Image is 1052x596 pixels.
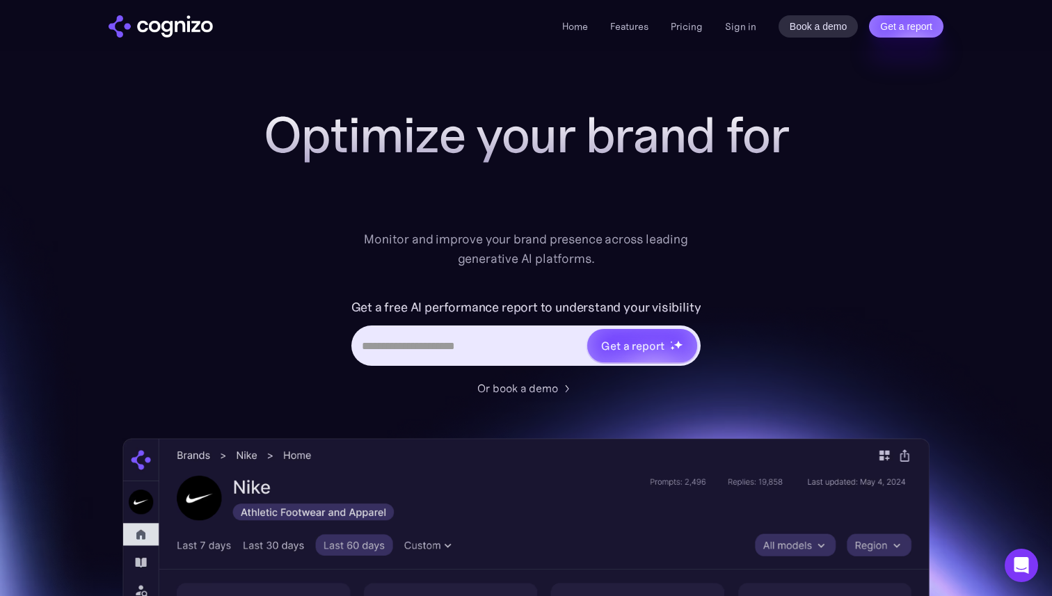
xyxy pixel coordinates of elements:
[351,296,701,373] form: Hero URL Input Form
[351,296,701,319] label: Get a free AI performance report to understand your visibility
[670,346,675,351] img: star
[355,229,697,268] div: Monitor and improve your brand presence across leading generative AI platforms.
[674,340,683,349] img: star
[562,20,588,33] a: Home
[477,380,575,396] a: Or book a demo
[671,20,703,33] a: Pricing
[586,328,699,364] a: Get a reportstarstarstar
[610,20,648,33] a: Features
[869,15,943,38] a: Get a report
[670,341,672,343] img: star
[779,15,859,38] a: Book a demo
[109,15,213,38] a: home
[477,380,558,396] div: Or book a demo
[601,337,664,354] div: Get a report
[725,18,756,35] a: Sign in
[248,107,804,163] h1: Optimize your brand for
[1005,549,1038,582] div: Open Intercom Messenger
[109,15,213,38] img: cognizo logo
